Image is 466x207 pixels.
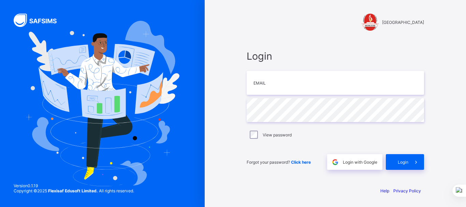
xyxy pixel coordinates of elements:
[14,188,134,193] span: Copyright © 2025 All rights reserved.
[331,158,339,166] img: google.396cfc9801f0270233282035f929180a.svg
[380,188,389,193] a: Help
[14,14,65,27] img: SAFSIMS Logo
[25,21,179,187] img: Hero Image
[398,160,408,165] span: Login
[393,188,421,193] a: Privacy Policy
[247,160,311,165] span: Forgot your password?
[382,20,424,25] span: [GEOGRAPHIC_DATA]
[263,132,292,137] label: View password
[343,160,377,165] span: Login with Google
[247,50,424,62] span: Login
[291,160,311,165] a: Click here
[48,188,98,193] strong: Flexisaf Edusoft Limited.
[14,183,134,188] span: Version 0.1.19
